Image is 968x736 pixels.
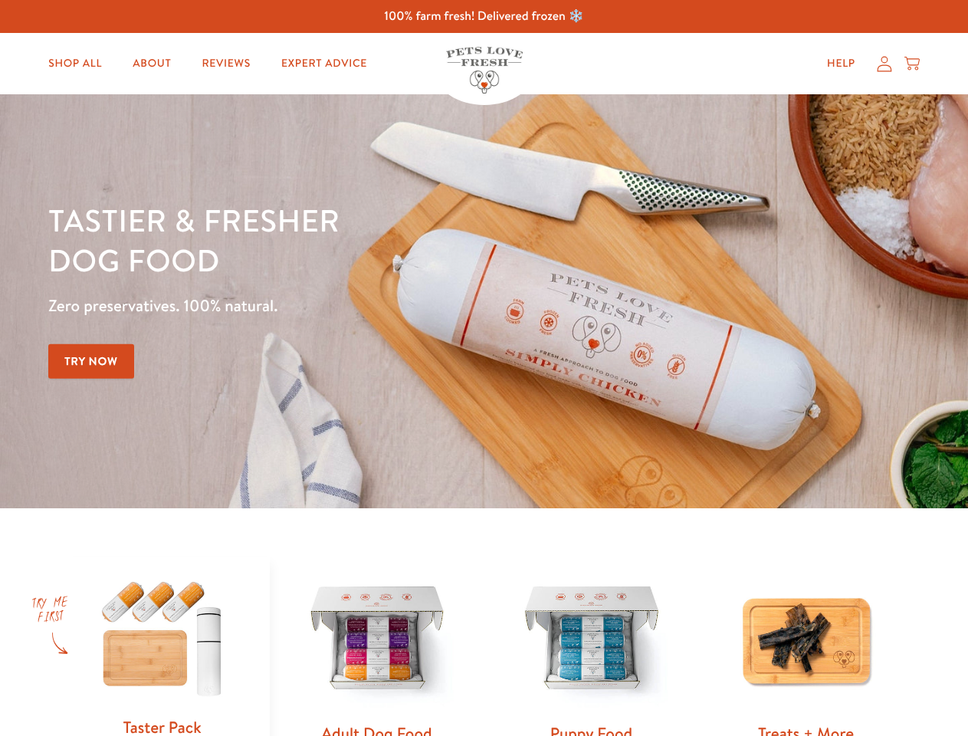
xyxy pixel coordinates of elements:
a: Help [815,48,868,79]
img: Pets Love Fresh [446,47,523,94]
a: About [120,48,183,79]
p: Zero preservatives. 100% natural. [48,292,629,320]
a: Reviews [189,48,262,79]
a: Shop All [36,48,114,79]
a: Try Now [48,344,134,379]
h1: Tastier & fresher dog food [48,200,629,280]
a: Expert Advice [269,48,379,79]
